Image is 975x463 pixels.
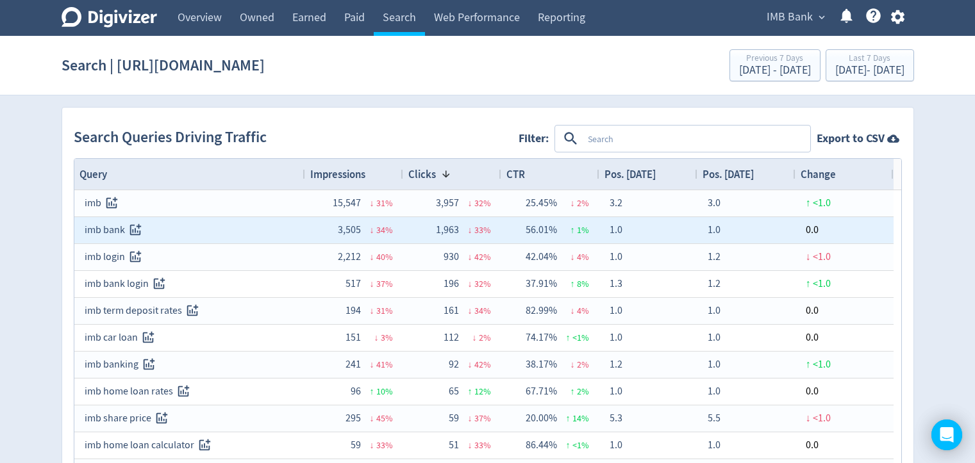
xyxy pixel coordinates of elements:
span: Query [79,167,107,181]
span: 1.2 [708,277,721,290]
span: ↑ [806,358,811,371]
span: 295 [346,412,361,425]
div: imb term deposit rates [85,298,295,323]
div: Previous 7 Days [739,54,811,65]
span: ↑ [571,224,575,236]
span: Change [801,167,836,181]
span: 1.0 [708,358,721,371]
span: 42.04% [526,250,557,263]
span: 33 % [474,224,491,236]
span: 25.45% [526,197,557,209]
span: 1.2 [610,358,622,371]
span: 59 [449,412,459,425]
span: 4 % [577,305,589,316]
button: Track this search query [194,435,215,456]
span: 1.0 [610,250,622,263]
span: 5.3 [610,412,622,425]
button: Track this search query [149,273,170,295]
span: 45 % [376,412,393,424]
span: 20.00% [526,412,557,425]
span: ↓ [806,250,811,263]
span: 5.5 [708,412,721,425]
div: imb share price [85,406,295,431]
span: 0.0 [806,304,819,317]
button: Track this search query [151,408,172,429]
strong: Export to CSV [817,131,885,147]
span: Pos. [DATE] [604,167,656,181]
span: ↑ [571,386,575,397]
button: Track this search query [125,220,146,241]
span: 1.0 [610,439,622,451]
div: imb banking [85,352,295,377]
span: <1.0 [813,358,831,371]
span: 82.99% [526,304,557,317]
span: 41 % [376,359,393,370]
span: 2 % [577,359,589,370]
span: 37.91% [526,277,557,290]
span: 1,963 [436,223,459,236]
div: imb car loan [85,325,295,350]
span: 10 % [376,386,393,397]
button: Track this search query [101,193,122,214]
span: 2 % [577,197,589,209]
button: Track this search query [138,327,159,348]
span: 112 [444,331,459,344]
span: ↑ [370,386,374,397]
span: 194 [346,304,361,317]
span: 34 % [474,305,491,316]
span: 1.3 [610,277,622,290]
span: 8 % [577,278,589,289]
span: 1.0 [708,223,721,236]
span: 2 % [577,386,589,397]
span: ↓ [370,439,374,451]
span: ↓ [468,278,472,289]
div: imb [85,191,295,216]
span: 33 % [474,439,491,451]
span: ↑ [806,277,811,290]
div: imb home loan calculator [85,433,295,458]
span: 59 [351,439,361,451]
span: ↓ [468,224,472,236]
button: Last 7 Days[DATE]- [DATE] [826,49,914,81]
span: ↓ [571,359,575,370]
span: 0.0 [806,223,819,236]
span: <1.0 [813,197,831,209]
span: ↓ [370,224,374,236]
span: IMB Bank [767,7,813,28]
span: 2,212 [338,250,361,263]
span: ↑ [571,278,575,289]
span: CTR [506,167,525,181]
div: imb bank [85,218,295,243]
span: Pos. [DATE] [703,167,754,181]
span: ↑ [806,197,811,209]
span: ↓ [468,251,472,263]
span: 3 % [381,332,393,343]
span: 3,505 [338,223,361,236]
span: ↓ [370,359,374,370]
span: 37 % [376,278,393,289]
span: ↑ [566,332,571,343]
span: ↓ [370,412,374,424]
div: [DATE] - [DATE] [739,65,811,76]
span: 34 % [376,224,393,236]
span: 0.0 [806,331,819,344]
span: expand_more [816,12,828,23]
span: ↑ [468,386,472,397]
span: <1 % [572,439,589,451]
span: ↓ [370,305,374,316]
span: 74.17% [526,331,557,344]
span: ↓ [374,332,379,343]
span: 51 [449,439,459,451]
span: <1.0 [813,277,831,290]
span: 1.2 [708,250,721,263]
span: ↓ [370,197,374,209]
label: Filter: [519,131,554,147]
button: Previous 7 Days[DATE] - [DATE] [729,49,821,81]
span: ↑ [566,439,571,451]
div: [DATE] - [DATE] [835,65,904,76]
button: Track this search query [173,381,194,402]
span: ↓ [468,439,472,451]
span: 4 % [577,251,589,263]
span: 1.0 [708,304,721,317]
span: 92 [449,358,459,371]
